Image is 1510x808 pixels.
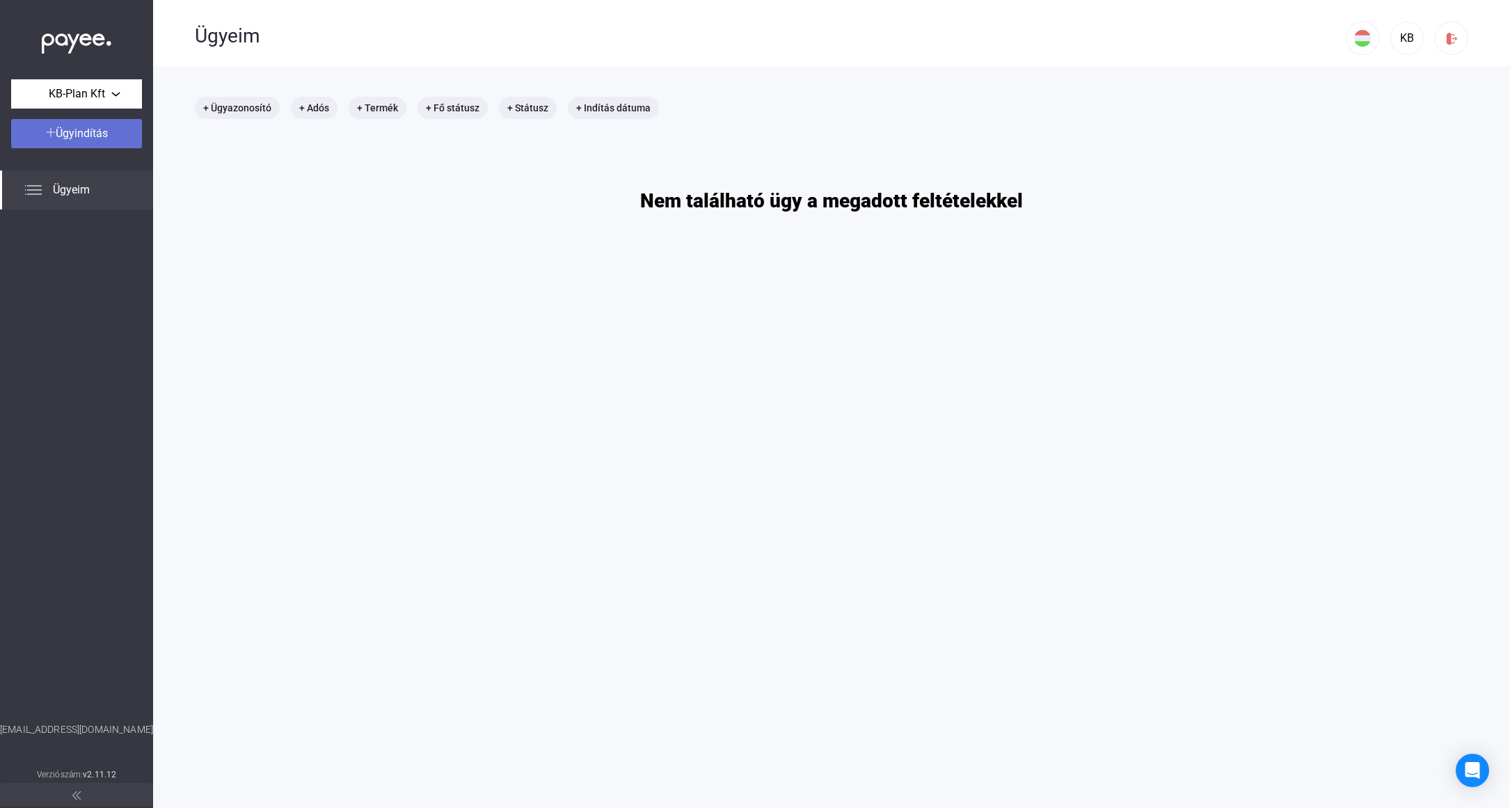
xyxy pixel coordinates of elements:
[499,97,557,119] mat-chip: + Státusz
[46,127,56,137] img: plus-white.svg
[56,127,108,140] span: Ügyindítás
[25,182,42,198] img: list.svg
[1395,30,1419,47] div: KB
[640,189,1023,213] h1: Nem található ügy a megadott feltételekkel
[11,119,142,148] button: Ügyindítás
[291,97,337,119] mat-chip: + Adós
[418,97,488,119] mat-chip: + Fő státusz
[1435,22,1468,55] button: logout-red
[1456,754,1489,787] div: Open Intercom Messenger
[1445,31,1459,46] img: logout-red
[568,97,659,119] mat-chip: + Indítás dátuma
[83,770,116,779] strong: v2.11.12
[11,79,142,109] button: KB-Plan Kft
[72,791,81,800] img: arrow-double-left-grey.svg
[49,86,105,102] span: KB-Plan Kft
[1354,30,1371,47] img: HU
[42,26,111,54] img: white-payee-white-dot.svg
[349,97,406,119] mat-chip: + Termék
[195,97,280,119] mat-chip: + Ügyazonosító
[53,182,90,198] span: Ügyeim
[1390,22,1424,55] button: KB
[1346,22,1379,55] button: HU
[195,24,1346,48] div: Ügyeim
